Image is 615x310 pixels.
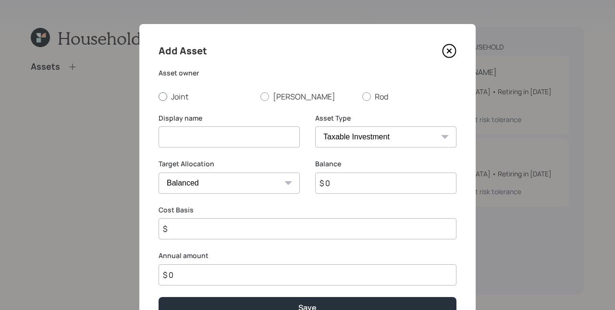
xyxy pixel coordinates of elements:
label: Annual amount [159,251,456,260]
label: Joint [159,91,253,102]
label: Asset owner [159,68,456,78]
label: Display name [159,113,300,123]
label: [PERSON_NAME] [260,91,355,102]
label: Target Allocation [159,159,300,169]
label: Balance [315,159,456,169]
label: Asset Type [315,113,456,123]
h4: Add Asset [159,43,207,59]
label: Rod [362,91,456,102]
label: Cost Basis [159,205,456,215]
